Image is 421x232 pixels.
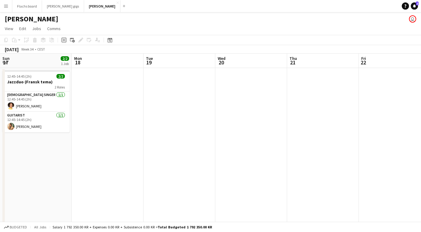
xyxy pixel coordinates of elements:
app-card-role: Guitarist1/112:45-14:45 (2h)[PERSON_NAME] [2,112,70,132]
span: 2/2 [56,74,65,79]
span: All jobs [33,225,47,229]
span: Jobs [32,26,41,31]
button: [PERSON_NAME] [84,0,120,12]
span: 17 [2,59,10,66]
span: 18 [73,59,82,66]
div: CEST [37,47,45,51]
span: 2 [416,2,419,5]
span: Tue [146,56,153,61]
span: Comms [47,26,61,31]
div: Salary 1 792 350.00 KR + Expenses 0.00 KR + Subsistence 0.00 KR = [53,225,212,229]
span: 19 [145,59,153,66]
span: View [5,26,13,31]
h3: Jazzduo (Fransk tema) [2,79,70,85]
div: [DATE] [5,46,19,52]
span: Fri [361,56,366,61]
app-job-card: 12:45-14:45 (2h)2/2Jazzduo (Fransk tema)2 Roles[DEMOGRAPHIC_DATA] Singer1/112:45-14:45 (2h)[PERSO... [2,70,70,132]
a: 2 [411,2,418,10]
span: Mon [74,56,82,61]
a: Jobs [30,25,44,32]
span: Week 34 [20,47,35,51]
span: Edit [19,26,26,31]
span: 12:45-14:45 (2h) [7,74,32,79]
span: 21 [289,59,297,66]
a: View [2,25,16,32]
span: Thu [289,56,297,61]
button: Budgeted [3,224,28,230]
span: 22 [360,59,366,66]
span: Total Budgeted 1 792 350.00 KR [158,225,212,229]
span: 2/2 [61,56,69,61]
h1: [PERSON_NAME] [5,14,58,23]
span: Wed [218,56,226,61]
div: 1 Job [61,61,69,66]
button: [PERSON_NAME] gigs [42,0,84,12]
app-user-avatar: Asger Søgaard Hajslund [409,15,416,23]
app-card-role: [DEMOGRAPHIC_DATA] Singer1/112:45-14:45 (2h)[PERSON_NAME] [2,91,70,112]
span: 2 Roles [55,85,65,89]
button: Flachs board [12,0,42,12]
span: Budgeted [10,225,27,229]
span: 20 [217,59,226,66]
a: Edit [17,25,29,32]
a: Comms [45,25,63,32]
span: Sun [2,56,10,61]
